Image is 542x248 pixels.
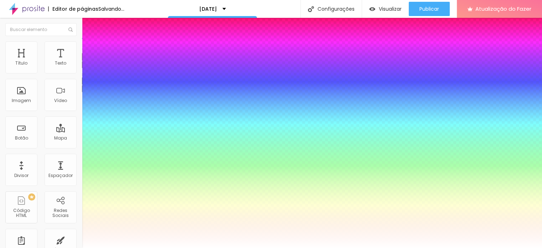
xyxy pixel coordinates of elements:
[362,2,409,16] button: Visualizar
[379,5,402,12] font: Visualizar
[308,6,314,12] img: Ícone
[15,135,28,141] font: Botão
[54,97,67,103] font: Vídeo
[369,6,375,12] img: view-1.svg
[52,5,98,12] font: Editor de páginas
[199,5,217,12] font: [DATE]
[55,60,66,66] font: Texto
[475,5,531,12] font: Atualização do Fazer
[13,207,30,218] font: Código HTML
[5,23,77,36] input: Buscar elemento
[14,172,29,178] font: Divisor
[98,6,124,11] div: Salvando...
[54,135,67,141] font: Mapa
[68,27,73,32] img: Ícone
[12,97,31,103] font: Imagem
[409,2,450,16] button: Publicar
[318,5,355,12] font: Configurações
[419,5,439,12] font: Publicar
[52,207,69,218] font: Redes Sociais
[15,60,27,66] font: Título
[48,172,73,178] font: Espaçador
